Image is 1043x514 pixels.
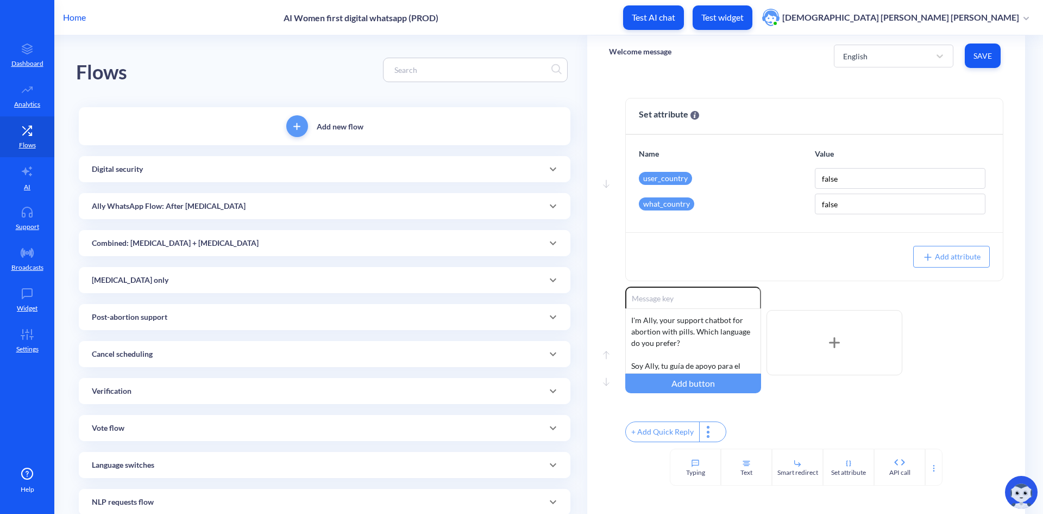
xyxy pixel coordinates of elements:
div: Cancel scheduling [79,341,570,367]
p: Verification [92,386,131,397]
p: Combined: [MEDICAL_DATA] + [MEDICAL_DATA] [92,238,259,249]
p: AI [24,182,30,192]
p: Value [815,148,985,159]
img: user photo [762,9,780,26]
p: [DEMOGRAPHIC_DATA] [PERSON_NAME] [PERSON_NAME] [782,11,1019,23]
p: Test widget [701,12,744,23]
div: I'm Ally, your support chatbot for abortion with pills. Which language do you prefer? Soy Ally, t... [625,308,761,374]
div: Flows [76,57,127,88]
span: Set attribute [639,108,699,121]
p: Cancel scheduling [92,349,153,360]
div: what_country [639,197,694,210]
div: Vote flow [79,415,570,441]
p: Home [63,11,86,24]
p: Digital security [92,164,143,175]
div: Language switches [79,452,570,478]
p: Post-abortion support [92,312,167,323]
p: Flows [19,140,36,150]
div: English [843,50,868,61]
div: Set attribute [831,468,866,478]
div: Add button [625,374,761,393]
p: Dashboard [11,59,43,69]
button: add [286,115,308,137]
p: Support [16,222,39,232]
button: Test widget [693,5,752,30]
input: none [815,194,985,214]
p: Ally WhatsApp Flow: After [MEDICAL_DATA] [92,201,246,212]
div: Verification [79,378,570,404]
p: NLP requests flow [92,497,154,508]
p: Test AI chat [632,12,675,23]
p: [MEDICAL_DATA] only [92,275,168,286]
span: Save [973,51,992,61]
p: Vote flow [92,423,124,434]
div: Typing [686,468,705,478]
p: Language switches [92,460,154,471]
p: Settings [16,344,39,354]
div: Ally WhatsApp Flow: After [MEDICAL_DATA] [79,193,570,219]
div: Text [740,468,752,478]
div: Smart redirect [777,468,818,478]
input: Message key [625,287,761,308]
button: Save [965,44,1001,68]
div: Combined: [MEDICAL_DATA] + [MEDICAL_DATA] [79,230,570,256]
button: Test AI chat [623,5,684,30]
div: API call [889,468,910,478]
div: user_country [639,172,692,185]
div: + Add Quick Reply [626,422,699,442]
div: Digital security [79,156,570,182]
p: Broadcasts [11,263,43,273]
p: Widget [17,304,37,313]
button: user photo[DEMOGRAPHIC_DATA] [PERSON_NAME] [PERSON_NAME] [757,8,1034,27]
span: Help [21,485,34,494]
div: Post-abortion support [79,304,570,330]
span: Add attribute [922,252,981,261]
p: Name [639,148,809,159]
div: [MEDICAL_DATA] only [79,267,570,293]
input: Search [389,64,551,76]
p: AI Women first digital whatsapp (PROD) [284,13,438,23]
input: none [815,168,985,189]
img: copilot-icon.svg [1005,476,1038,509]
p: Welcome message [609,46,671,57]
p: Analytics [14,100,40,109]
p: Add new flow [317,121,363,132]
